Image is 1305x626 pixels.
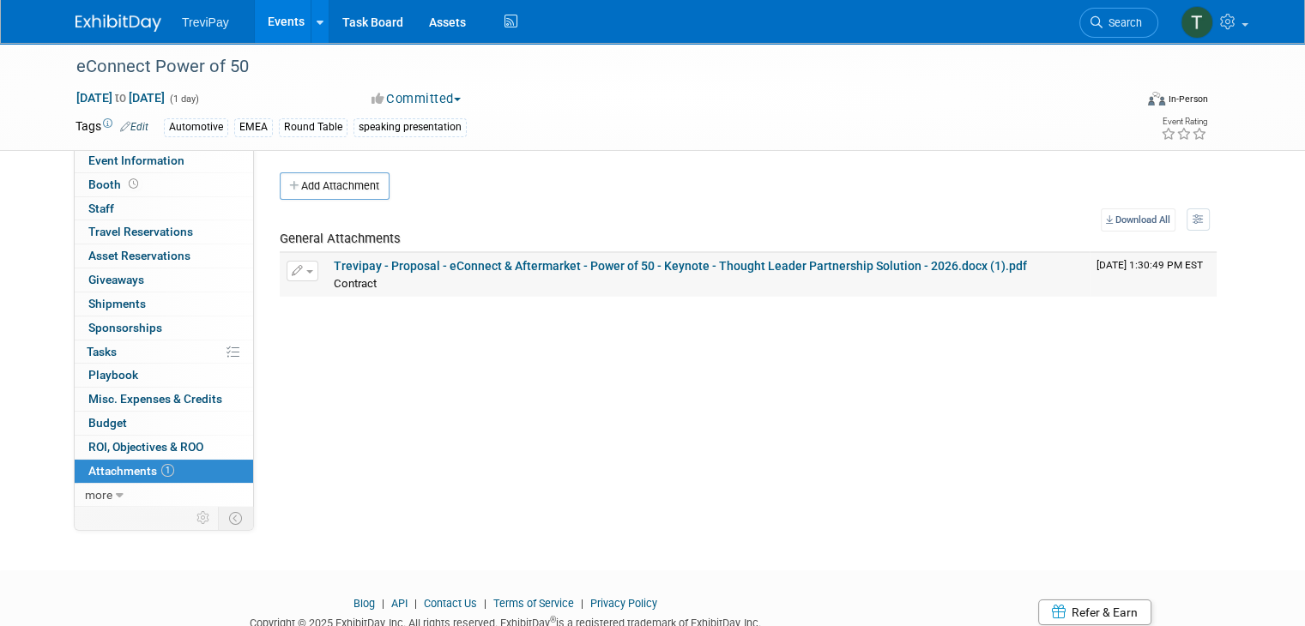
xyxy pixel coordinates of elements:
a: Sponsorships [75,316,253,340]
div: EMEA [234,118,273,136]
span: Asset Reservations [88,249,190,262]
span: General Attachments [280,231,401,246]
span: Playbook [88,368,138,382]
div: Event Rating [1161,117,1207,126]
span: Budget [88,416,127,430]
span: Misc. Expenses & Credits [88,392,222,406]
td: Tags [76,117,148,137]
a: more [75,484,253,507]
td: Personalize Event Tab Strip [189,507,219,529]
a: Search [1079,8,1158,38]
div: In-Person [1168,93,1208,105]
a: Refer & Earn [1038,599,1151,625]
a: Trevipay - Proposal - eConnect & Aftermarket - Power of 50 - Keynote - Thought Leader Partnership... [334,259,1027,273]
a: Privacy Policy [590,597,657,610]
span: Giveaways [88,273,144,286]
a: Booth [75,173,253,196]
span: Staff [88,202,114,215]
span: Contract [334,277,377,290]
td: Upload Timestamp [1090,253,1217,296]
span: Tasks [87,345,117,358]
a: Download All [1101,208,1175,232]
button: Add Attachment [280,172,390,200]
a: API [391,597,408,610]
a: ROI, Objectives & ROO [75,436,253,459]
span: | [577,597,588,610]
img: ExhibitDay [76,15,161,32]
a: Attachments1 [75,460,253,483]
img: Tara DePaepe [1181,6,1213,39]
a: Terms of Service [493,597,574,610]
td: Toggle Event Tabs [219,507,254,529]
div: Automotive [164,118,228,136]
span: Booth not reserved yet [125,178,142,190]
a: Shipments [75,292,253,316]
a: Contact Us [424,597,477,610]
span: TreviPay [182,15,229,29]
span: ROI, Objectives & ROO [88,440,203,454]
div: eConnect Power of 50 [70,51,1112,82]
a: Asset Reservations [75,244,253,268]
span: Shipments [88,297,146,310]
span: more [85,488,112,502]
a: Edit [120,121,148,133]
div: Event Format [1041,89,1208,115]
span: Sponsorships [88,321,162,334]
span: | [410,597,421,610]
span: 1 [161,464,174,477]
img: Format-Inperson.png [1148,92,1165,105]
button: Committed [366,90,468,108]
span: Travel Reservations [88,225,193,238]
span: Search [1103,16,1142,29]
span: | [480,597,491,610]
span: Attachments [88,464,174,478]
a: Staff [75,197,253,220]
a: Travel Reservations [75,220,253,244]
span: [DATE] [DATE] [76,90,166,105]
span: to [112,91,129,105]
span: Upload Timestamp [1097,259,1203,271]
div: speaking presentation [353,118,467,136]
span: | [378,597,389,610]
div: Round Table [279,118,347,136]
a: Tasks [75,340,253,364]
span: (1 day) [168,93,199,105]
span: Event Information [88,153,184,167]
a: Event Information [75,149,253,172]
a: Playbook [75,364,253,387]
a: Blog [353,597,375,610]
a: Giveaways [75,268,253,292]
span: Booth [88,178,142,191]
sup: ® [550,615,556,624]
a: Budget [75,412,253,435]
a: Misc. Expenses & Credits [75,388,253,411]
